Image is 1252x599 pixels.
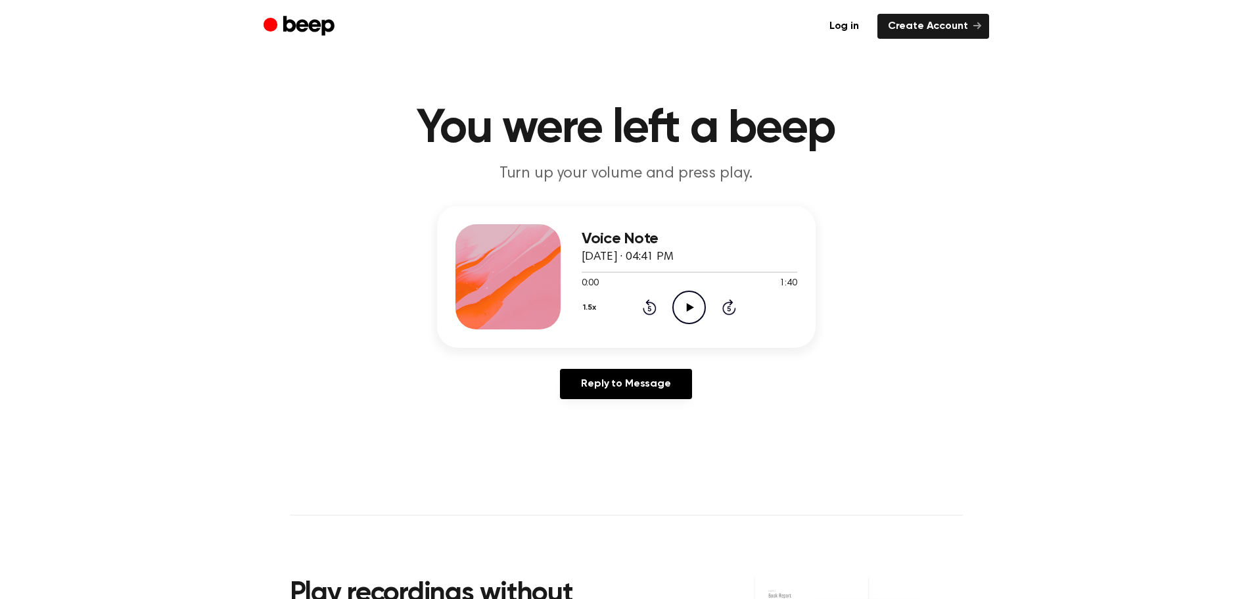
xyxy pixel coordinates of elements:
button: 1.5x [582,297,601,319]
a: Reply to Message [560,369,691,399]
a: Create Account [877,14,989,39]
a: Beep [264,14,338,39]
h3: Voice Note [582,230,797,248]
a: Log in [819,14,869,39]
h1: You were left a beep [290,105,963,153]
span: 0:00 [582,277,599,291]
span: 1:40 [779,277,797,291]
span: [DATE] · 04:41 PM [582,251,674,263]
p: Turn up your volume and press play. [374,163,879,185]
